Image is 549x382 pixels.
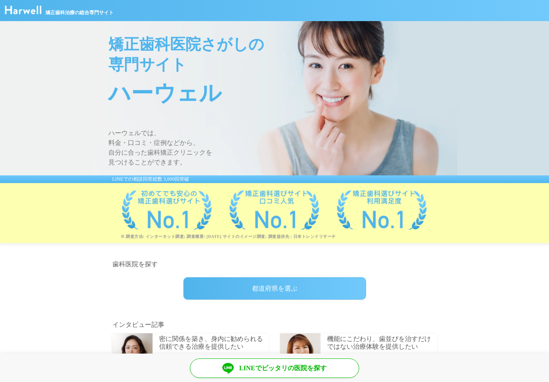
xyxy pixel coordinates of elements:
span: 料金・口コミ・症例などから、 [108,138,457,148]
div: 都道府県を選ぶ [183,277,366,300]
h2: 歯科医院を探す [112,259,437,269]
img: 歯科医師_大沼麻由子先生_アップ [280,333,321,370]
a: 歯科医師_大沼麻由子先生_アップ機能にこだわり、歯並びを治すだけではない治療体験を提供したいおおぬま歯科クリニック[PERSON_NAME] 医師 [276,329,442,374]
h2: インタビュー記事 [112,320,437,330]
img: 歯科医師_川﨑万知子先生 [112,333,153,370]
span: 自分に合った歯科矯正クリニックを [108,148,457,158]
span: ハーウェル [108,75,457,112]
p: ※ 調査方法: インターネット調査; 調査概要: [DATE] サイトのイメージ調査; 調査提供先 : 日本トレンドリサーチ [121,234,457,239]
p: 機能にこだわり、歯並びを治すだけではない治療体験を提供したい [327,335,435,350]
a: LINEでピッタリの医院を探す [190,358,359,378]
span: 見つけることができます。 [108,158,457,167]
p: 密に関係を築き、身内に勧められる信頼できる治療を提供したい [159,335,267,350]
a: 歯科医師_川﨑万知子先生密に関係を築き、身内に勧められる信頼できる治療を提供したいM’sデンタルクリニック麻布十番[PERSON_NAME]院長 [108,329,274,374]
img: ハーウェル [5,6,41,14]
span: ハーウェルでは、 [108,128,457,138]
span: 専門サイト [108,54,457,75]
a: ハーウェル [5,9,41,15]
span: 矯正歯科医院さがしの [108,34,457,54]
div: LINEでの相談回答総数 3,000回突破 [92,175,457,183]
span: 矯正歯科治療の総合専門サイト [45,9,114,16]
